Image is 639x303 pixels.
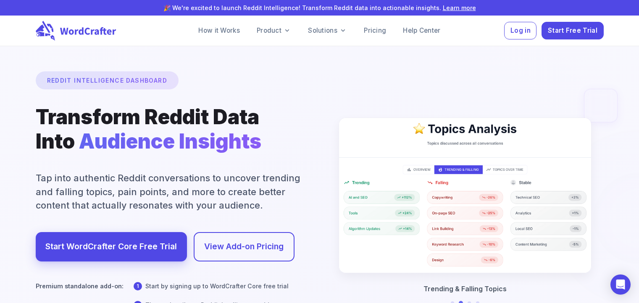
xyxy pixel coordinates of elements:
a: Solutions [301,22,354,39]
a: View Add-on Pricing [194,232,295,261]
a: View Add-on Pricing [204,240,284,254]
button: Log in [504,22,536,40]
a: Help Center [396,22,447,39]
span: Start Free Trial [548,25,597,37]
p: 🎉 We're excited to launch Reddit Intelligence! Transform Reddit data into actionable insights. [13,3,626,12]
a: Product [250,22,298,39]
a: Start WordCrafter Core Free Trial [36,232,187,261]
button: Start Free Trial [542,22,603,40]
img: Trending & Falling Topics [339,118,591,273]
p: Trending & Falling Topics [423,284,507,294]
a: Start WordCrafter Core Free Trial [45,240,177,254]
a: Learn more [443,4,476,11]
a: Pricing [357,22,393,39]
a: How it Works [192,22,247,39]
span: Log in [510,25,531,37]
div: Open Intercom Messenger [610,274,631,295]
